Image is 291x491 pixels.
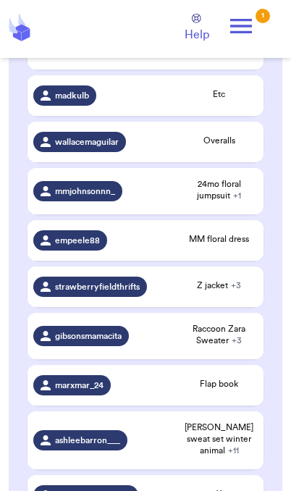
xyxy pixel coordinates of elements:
a: Help [185,14,209,43]
span: [PERSON_NAME] sweat set winter animal [181,421,258,456]
span: wallacemaguilar [55,136,119,148]
span: Overalls [181,135,258,146]
span: mmjohnsonnn_ [55,185,115,197]
span: marxmar_24 [55,379,104,391]
span: + 1 [233,191,241,200]
span: Flap book [181,378,258,390]
span: strawberryfieldthrifts [55,281,140,293]
span: Etc [181,88,258,100]
span: 24mo floral jumpsuit [181,178,258,201]
span: ashleebarron___ [55,435,120,446]
span: + 3 [232,336,242,345]
span: empeele88 [55,235,100,246]
span: Raccoon Zara Sweater [181,323,258,346]
span: MM floral dress [181,233,258,245]
div: 1 [256,9,270,23]
span: + 11 [228,446,239,455]
span: madkulb [55,90,89,101]
span: gibsonsmamacita [55,330,122,342]
span: Z jacket [181,280,258,291]
span: Help [185,26,209,43]
span: + 3 [231,281,241,290]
